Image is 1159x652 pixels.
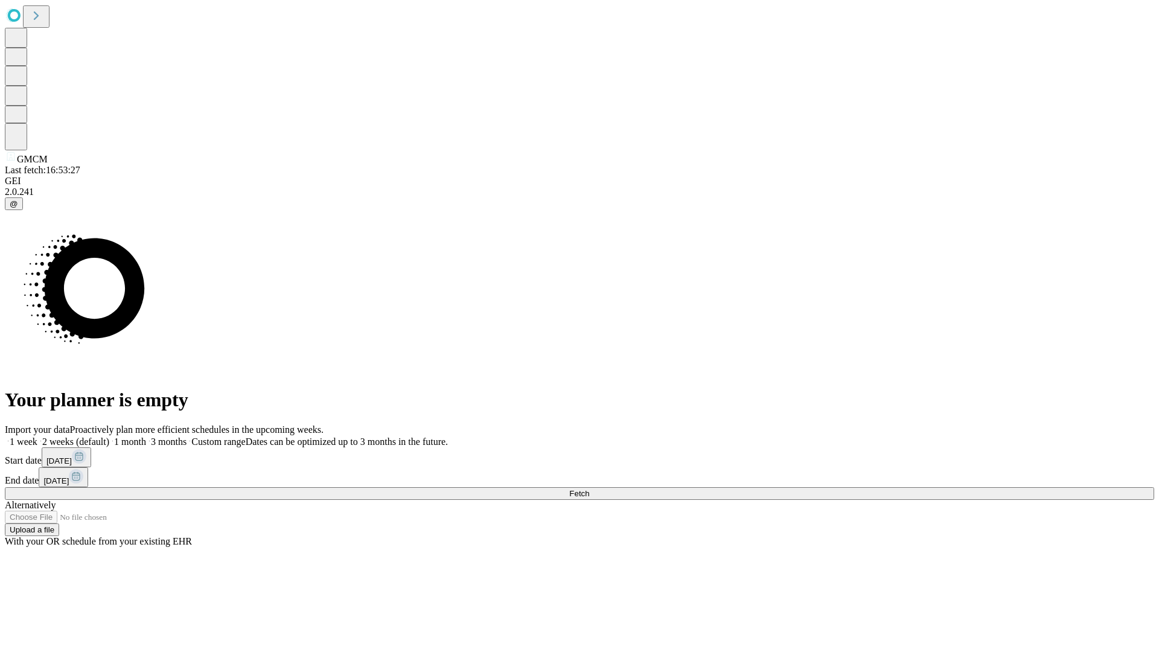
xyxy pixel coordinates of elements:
[569,489,589,498] span: Fetch
[5,523,59,536] button: Upload a file
[5,536,192,546] span: With your OR schedule from your existing EHR
[5,500,56,510] span: Alternatively
[246,436,448,447] span: Dates can be optimized up to 3 months in the future.
[42,436,109,447] span: 2 weeks (default)
[10,199,18,208] span: @
[5,197,23,210] button: @
[46,456,72,465] span: [DATE]
[70,424,324,435] span: Proactively plan more efficient schedules in the upcoming weeks.
[39,467,88,487] button: [DATE]
[5,487,1154,500] button: Fetch
[42,447,91,467] button: [DATE]
[191,436,245,447] span: Custom range
[151,436,187,447] span: 3 months
[5,447,1154,467] div: Start date
[17,154,48,164] span: GMCM
[43,476,69,485] span: [DATE]
[5,389,1154,411] h1: Your planner is empty
[5,424,70,435] span: Import your data
[5,165,80,175] span: Last fetch: 16:53:27
[114,436,146,447] span: 1 month
[5,176,1154,187] div: GEI
[5,187,1154,197] div: 2.0.241
[10,436,37,447] span: 1 week
[5,467,1154,487] div: End date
